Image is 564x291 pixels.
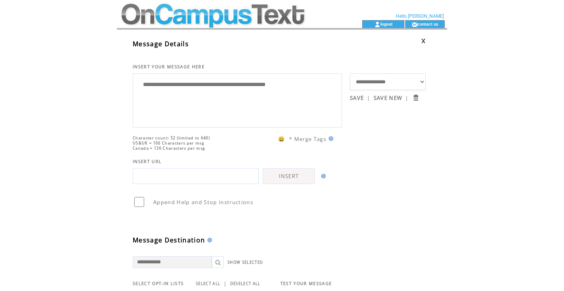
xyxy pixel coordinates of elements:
a: SHOW SELECTED [227,260,263,265]
a: logout [380,21,393,26]
img: contact_us_icon.gif [412,21,417,28]
span: Character count: 52 (limited to 640) [133,135,210,141]
span: SELECT OPT-IN LISTS [133,281,184,286]
span: Canada = 136 Characters per msg [133,146,205,151]
img: help.gif [326,136,333,141]
span: Message Details [133,39,189,48]
img: help.gif [319,174,326,178]
a: contact us [417,21,438,26]
input: Submit [412,94,419,101]
a: INSERT [263,168,315,184]
a: SAVE [350,94,364,101]
span: US&UK = 160 Characters per msg [133,141,204,146]
a: SELECT ALL [196,281,220,286]
span: | [367,94,370,101]
span: 😀 [278,135,285,143]
span: Append Help and Stop instructions [153,199,253,206]
span: Message Destination [133,236,205,244]
img: help.gif [205,238,212,242]
span: | [405,94,408,101]
span: INSERT YOUR MESSAGE HERE [133,64,205,69]
span: Hello [PERSON_NAME] [396,13,444,19]
a: DESELECT ALL [230,281,261,286]
a: SAVE NEW [374,94,402,101]
span: INSERT URL [133,159,162,164]
span: TEST YOUR MESSAGE [280,281,332,286]
span: | [224,280,227,287]
img: account_icon.gif [374,21,380,28]
span: * Merge Tags [289,135,326,143]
